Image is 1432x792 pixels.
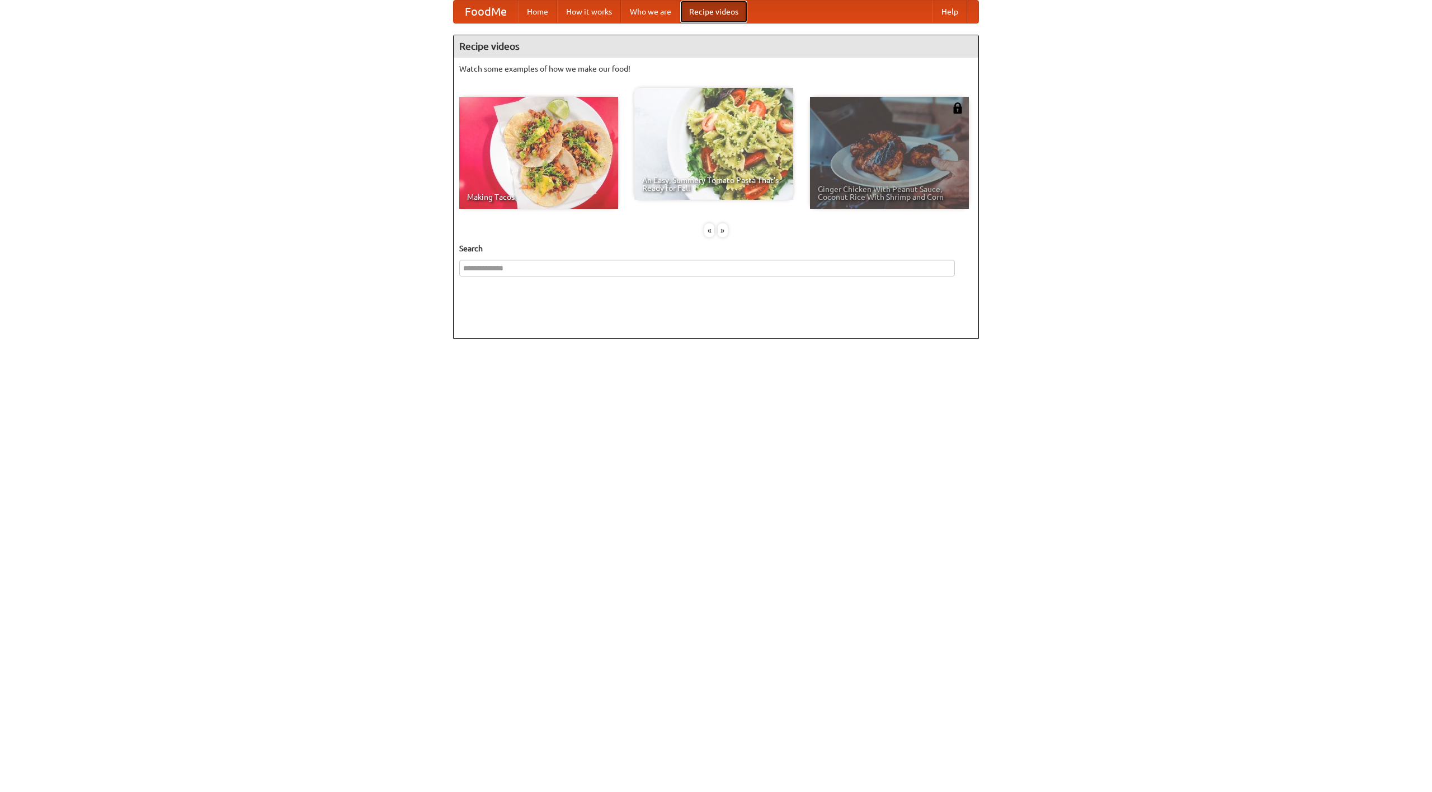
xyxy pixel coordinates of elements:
img: 483408.png [952,102,963,114]
a: Recipe videos [680,1,747,23]
h5: Search [459,243,973,254]
span: An Easy, Summery Tomato Pasta That's Ready for Fall [642,176,785,192]
a: Who we are [621,1,680,23]
div: » [718,223,728,237]
a: How it works [557,1,621,23]
span: Making Tacos [467,193,610,201]
a: Home [518,1,557,23]
a: FoodMe [454,1,518,23]
p: Watch some examples of how we make our food! [459,63,973,74]
h4: Recipe videos [454,35,978,58]
div: « [704,223,714,237]
a: Help [932,1,967,23]
a: An Easy, Summery Tomato Pasta That's Ready for Fall [634,88,793,200]
a: Making Tacos [459,97,618,209]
